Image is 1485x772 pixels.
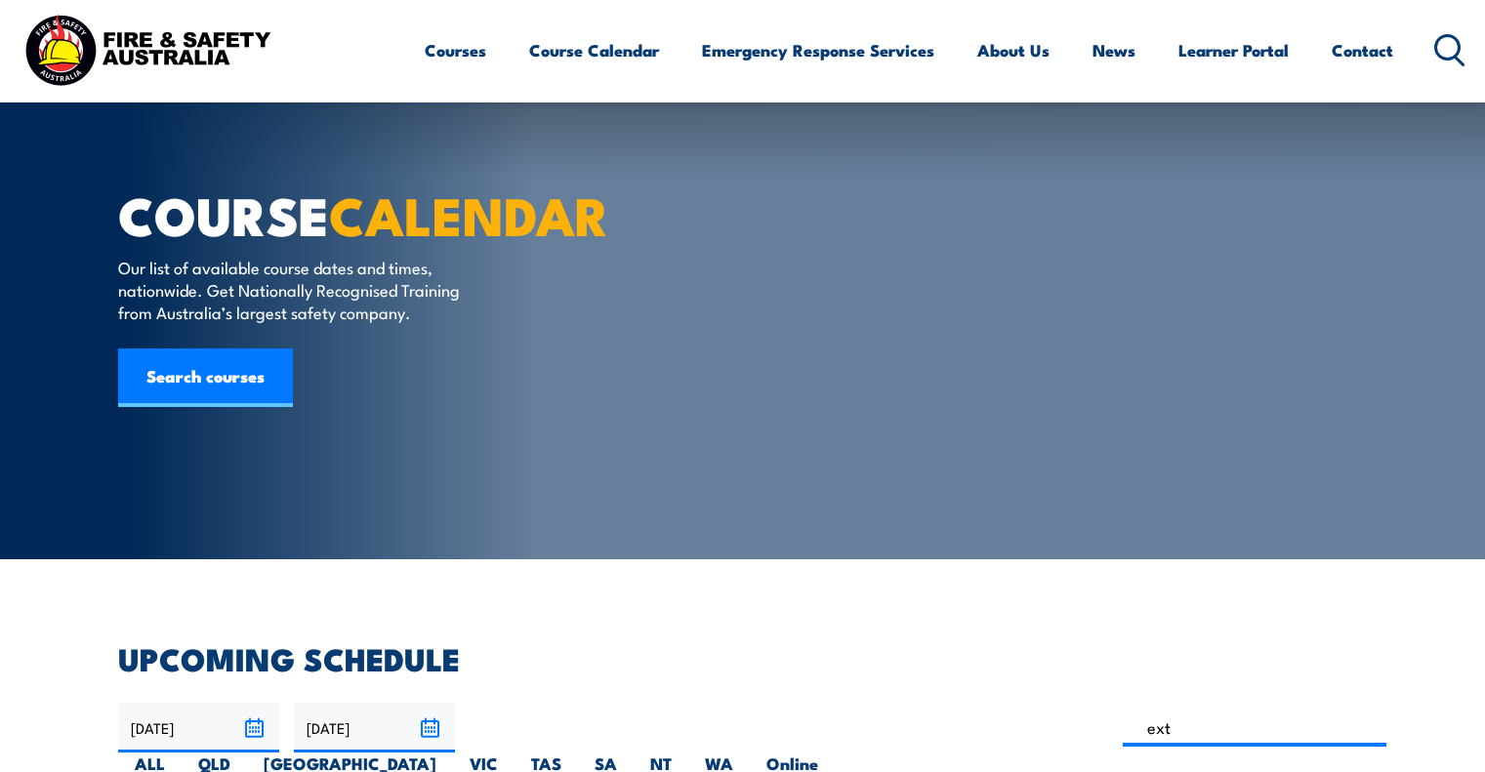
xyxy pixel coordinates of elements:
a: Search courses [118,348,293,407]
a: Emergency Response Services [702,24,934,76]
a: Learner Portal [1178,24,1289,76]
input: From date [118,703,279,752]
a: News [1093,24,1135,76]
h2: UPCOMING SCHEDULE [118,644,1368,671]
p: Our list of available course dates and times, nationwide. Get Nationally Recognised Training from... [118,256,474,324]
input: Search Course [1123,709,1387,747]
input: To date [294,703,455,752]
a: Course Calendar [529,24,659,76]
a: Contact [1332,24,1393,76]
strong: CALENDAR [329,173,609,254]
a: About Us [977,24,1050,76]
h1: COURSE [118,191,600,237]
a: Courses [425,24,486,76]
